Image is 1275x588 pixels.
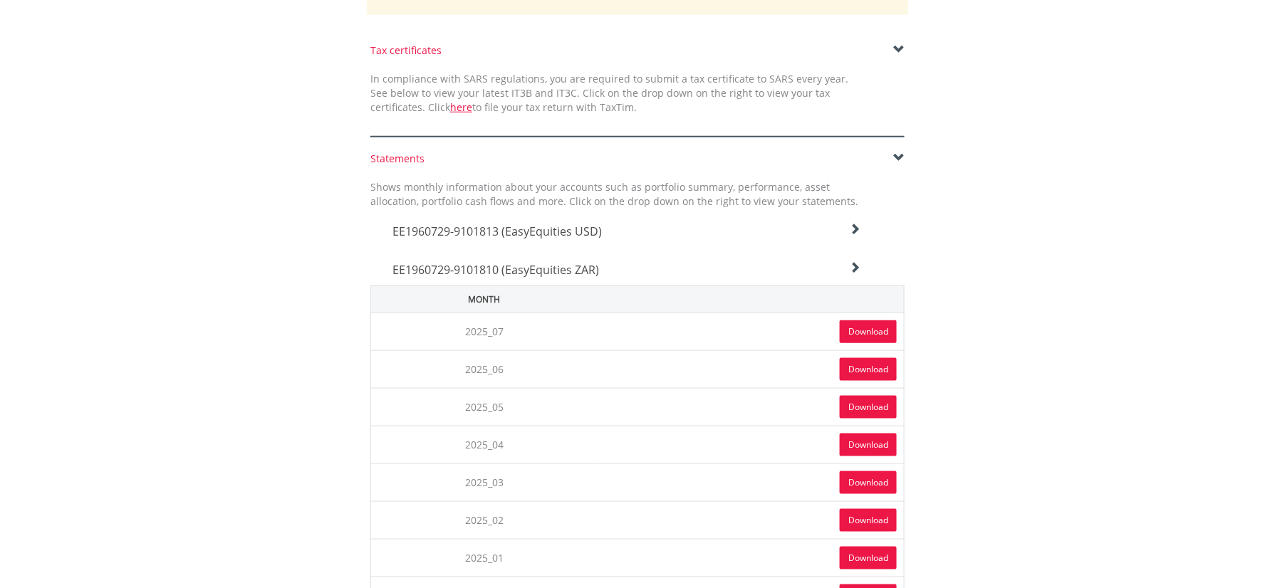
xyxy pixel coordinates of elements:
[371,463,598,501] td: 2025_03
[392,262,599,278] span: EE1960729-9101810 (EasyEquities ZAR)
[371,388,598,426] td: 2025_05
[450,100,472,114] a: here
[840,358,897,381] a: Download
[371,350,598,388] td: 2025_06
[840,434,897,456] a: Download
[370,152,905,166] div: Statements
[371,426,598,463] td: 2025_04
[371,501,598,539] td: 2025_02
[840,471,897,494] a: Download
[370,43,905,58] div: Tax certificates
[371,539,598,577] td: 2025_01
[371,313,598,350] td: 2025_07
[371,285,598,313] th: Month
[840,320,897,343] a: Download
[370,72,848,114] span: In compliance with SARS regulations, you are required to submit a tax certificate to SARS every y...
[840,547,897,569] a: Download
[840,509,897,532] a: Download
[428,100,637,114] span: Click to file your tax return with TaxTim.
[840,396,897,419] a: Download
[360,180,869,209] div: Shows monthly information about your accounts such as portfolio summary, performance, asset alloc...
[392,224,602,239] span: EE1960729-9101813 (EasyEquities USD)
